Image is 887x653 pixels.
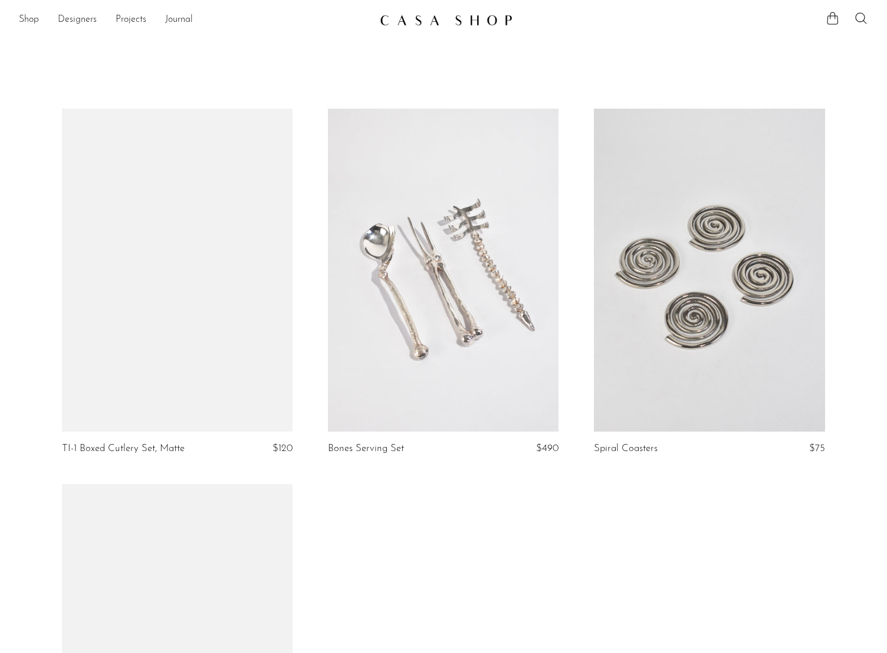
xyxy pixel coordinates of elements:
a: Bones Serving Set [328,443,404,454]
nav: Desktop navigation [19,10,370,30]
a: Designers [58,12,97,28]
a: Projects [116,12,146,28]
a: Spiral Coasters [594,443,658,454]
a: TI-1 Boxed Cutlery Set, Matte [62,443,185,454]
span: $120 [272,443,293,453]
a: Journal [165,12,193,28]
ul: NEW HEADER MENU [19,10,370,30]
span: $75 [809,443,825,453]
a: Shop [19,12,39,28]
span: $490 [536,443,559,453]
